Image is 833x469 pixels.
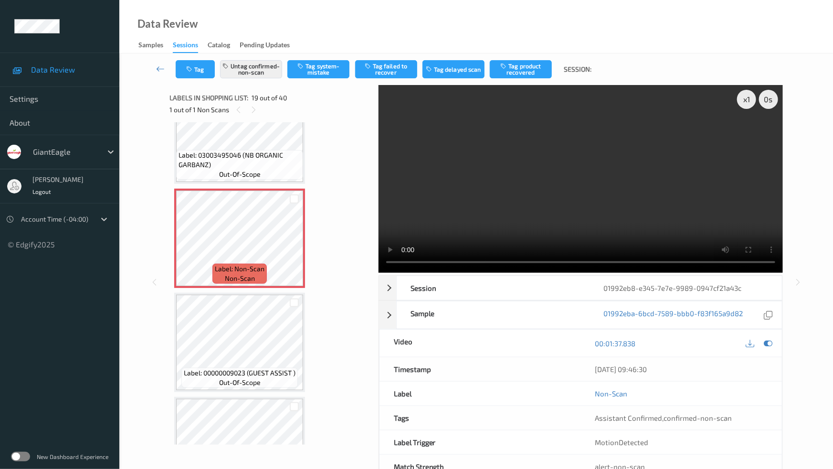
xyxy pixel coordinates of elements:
[664,414,732,422] span: confirmed-non-scan
[490,60,552,78] button: Tag product recovered
[138,39,173,52] a: Samples
[287,60,349,78] button: Tag system-mistake
[252,93,287,103] span: 19 out of 40
[379,301,782,329] div: Sample01992eba-6bcd-7589-bbb0-f83f165a9d82
[184,368,295,378] span: Label: 00000009023 (GUEST ASSIST )
[422,60,485,78] button: Tag delayed scan
[595,414,662,422] span: Assistant Confirmed
[595,364,768,374] div: [DATE] 09:46:30
[137,19,198,29] div: Data Review
[208,40,230,52] div: Catalog
[603,309,743,321] a: 01992eba-6bcd-7589-bbb0-f83f165a9d82
[225,274,255,283] span: non-scan
[220,60,282,78] button: Untag confirmed-non-scan
[379,276,782,300] div: Session01992eb8-e345-7e7e-9989-0947cf21a43c
[380,357,581,381] div: Timestamp
[138,40,163,52] div: Samples
[176,60,215,78] button: Tag
[215,264,264,274] span: Label: Non-Scan
[173,39,208,53] a: Sessions
[397,276,590,300] div: Session
[169,104,372,116] div: 1 out of 1 Non Scans
[589,276,782,300] div: 01992eb8-e345-7e7e-9989-0947cf21a43c
[169,93,248,103] span: Labels in shopping list:
[564,64,591,74] span: Session:
[380,330,581,357] div: Video
[219,378,261,387] span: out-of-scope
[595,339,635,348] a: 00:01:37.838
[397,301,590,329] div: Sample
[595,389,627,398] a: Non-Scan
[759,90,778,109] div: 0 s
[179,150,301,170] span: Label: 03003495046 (NB ORGANIC GARBANZ)
[219,170,261,179] span: out-of-scope
[580,430,782,454] div: MotionDetected
[380,382,581,405] div: Label
[240,39,299,52] a: Pending Updates
[380,430,581,454] div: Label Trigger
[355,60,417,78] button: Tag failed to recover
[737,90,756,109] div: x 1
[380,406,581,430] div: Tags
[173,40,198,53] div: Sessions
[595,414,732,422] span: ,
[208,39,240,52] a: Catalog
[240,40,290,52] div: Pending Updates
